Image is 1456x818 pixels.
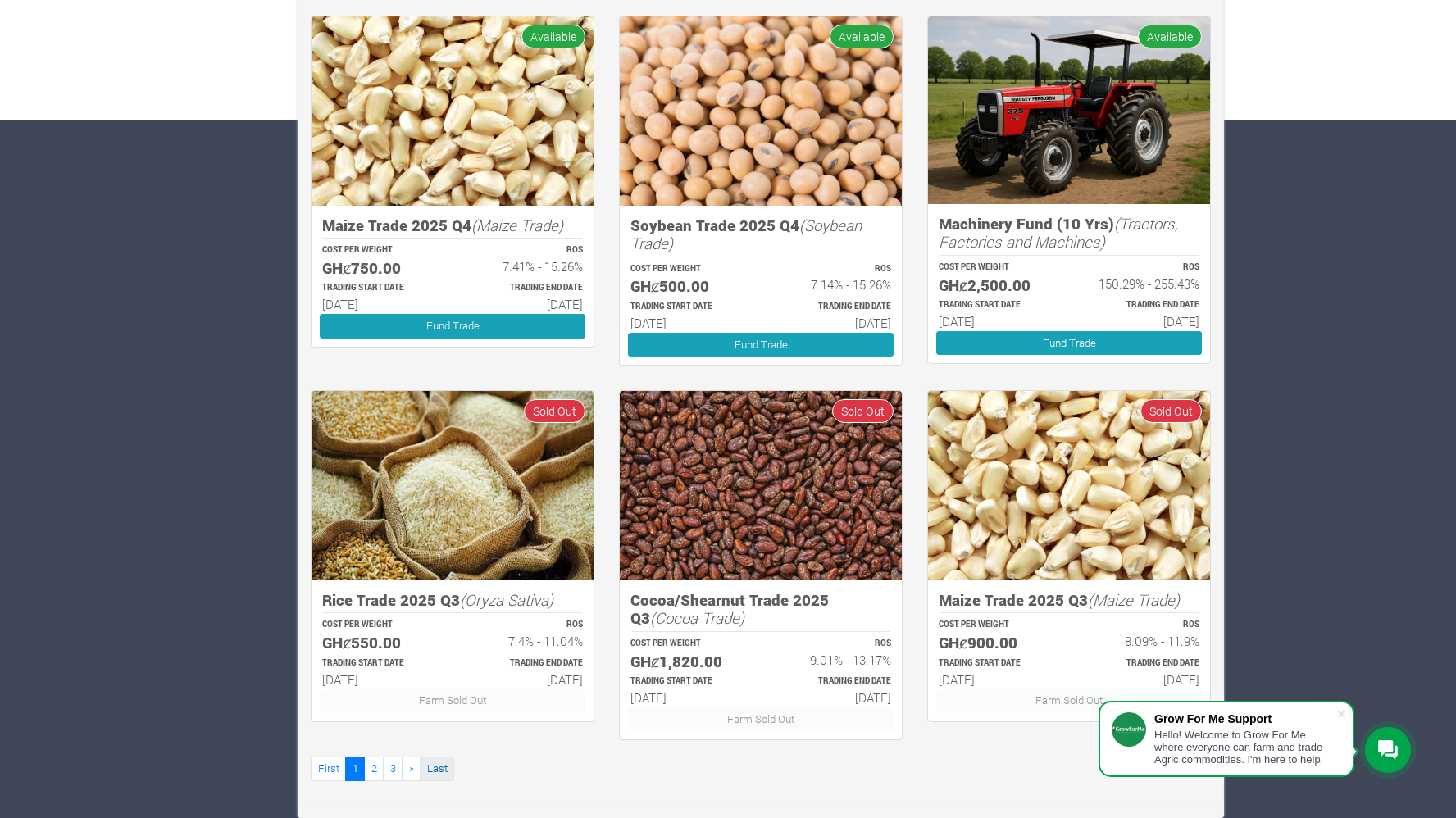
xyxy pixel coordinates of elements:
[628,333,894,357] a: Fund Trade
[630,652,746,671] h5: GHȼ1,820.00
[322,591,583,610] h5: Rice Trade 2025 Q3
[630,316,746,330] h6: [DATE]
[630,263,746,275] p: COST PER WEIGHT
[939,215,1199,252] h5: Machinery Fund (10 Yrs)
[776,652,891,667] h6: 9.01% - 13.17%
[467,297,583,311] h6: [DATE]
[467,244,583,257] p: ROS
[939,276,1054,295] h5: GHȼ2,500.00
[830,25,894,48] span: Available
[322,657,438,670] p: Estimated Trading Start Date
[928,16,1210,204] img: growforme image
[1084,634,1199,648] h6: 8.09% - 11.9%
[928,391,1210,580] img: growforme image
[322,282,438,294] p: Estimated Trading Start Date
[471,215,563,235] i: (Maize Trade)
[939,657,1054,670] p: Estimated Trading Start Date
[776,263,891,275] p: ROS
[467,259,583,274] h6: 7.41% - 15.26%
[1084,672,1199,687] h6: [DATE]
[939,299,1054,311] p: Estimated Trading Start Date
[322,259,438,278] h5: GHȼ750.00
[1084,619,1199,631] p: ROS
[630,215,862,254] i: (Soybean Trade)
[322,672,438,687] h6: [DATE]
[939,591,1199,610] h5: Maize Trade 2025 Q3
[776,301,891,313] p: Estimated Trading End Date
[630,690,746,705] h6: [DATE]
[939,672,1054,687] h6: [DATE]
[776,690,891,705] h6: [DATE]
[364,757,384,780] a: 2
[939,619,1054,631] p: COST PER WEIGHT
[939,314,1054,329] h6: [DATE]
[322,297,438,311] h6: [DATE]
[409,761,414,775] span: »
[650,607,744,628] i: (Cocoa Trade)
[460,589,553,610] i: (Oryza Sativa)
[939,261,1054,274] p: COST PER WEIGHT
[630,301,746,313] p: Estimated Trading Start Date
[467,634,583,648] h6: 7.4% - 11.04%
[312,391,594,580] img: growforme image
[630,277,746,296] h5: GHȼ500.00
[524,399,585,423] span: Sold Out
[620,16,902,206] img: growforme image
[1084,261,1199,274] p: ROS
[620,391,902,580] img: growforme image
[1084,657,1199,670] p: Estimated Trading End Date
[1084,299,1199,311] p: Estimated Trading End Date
[776,316,891,330] h6: [DATE]
[776,675,891,688] p: Estimated Trading End Date
[1088,589,1180,610] i: (Maize Trade)
[320,314,585,338] a: Fund Trade
[322,216,583,235] h5: Maize Trade 2025 Q4
[322,619,438,631] p: COST PER WEIGHT
[832,399,894,423] span: Sold Out
[1140,399,1202,423] span: Sold Out
[1084,276,1199,291] h6: 150.29% - 255.43%
[420,757,454,780] a: Last
[1154,712,1336,725] div: Grow For Me Support
[936,331,1202,355] a: Fund Trade
[776,638,891,650] p: ROS
[467,619,583,631] p: ROS
[939,634,1054,652] h5: GHȼ900.00
[311,757,346,780] a: First
[467,672,583,687] h6: [DATE]
[383,757,403,780] a: 3
[467,282,583,294] p: Estimated Trading End Date
[322,244,438,257] p: COST PER WEIGHT
[521,25,585,48] span: Available
[776,277,891,292] h6: 7.14% - 15.26%
[630,638,746,650] p: COST PER WEIGHT
[312,16,594,206] img: growforme image
[467,657,583,670] p: Estimated Trading End Date
[345,757,365,780] a: 1
[630,216,891,253] h5: Soybean Trade 2025 Q4
[630,591,891,628] h5: Cocoa/Shearnut Trade 2025 Q3
[1154,729,1336,766] div: Hello! Welcome to Grow For Me where everyone can farm and trade Agric commodities. I'm here to help.
[311,757,1211,780] nav: Page Navigation
[1138,25,1202,48] span: Available
[939,213,1178,252] i: (Tractors, Factories and Machines)
[1084,314,1199,329] h6: [DATE]
[630,675,746,688] p: Estimated Trading Start Date
[322,634,438,652] h5: GHȼ550.00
